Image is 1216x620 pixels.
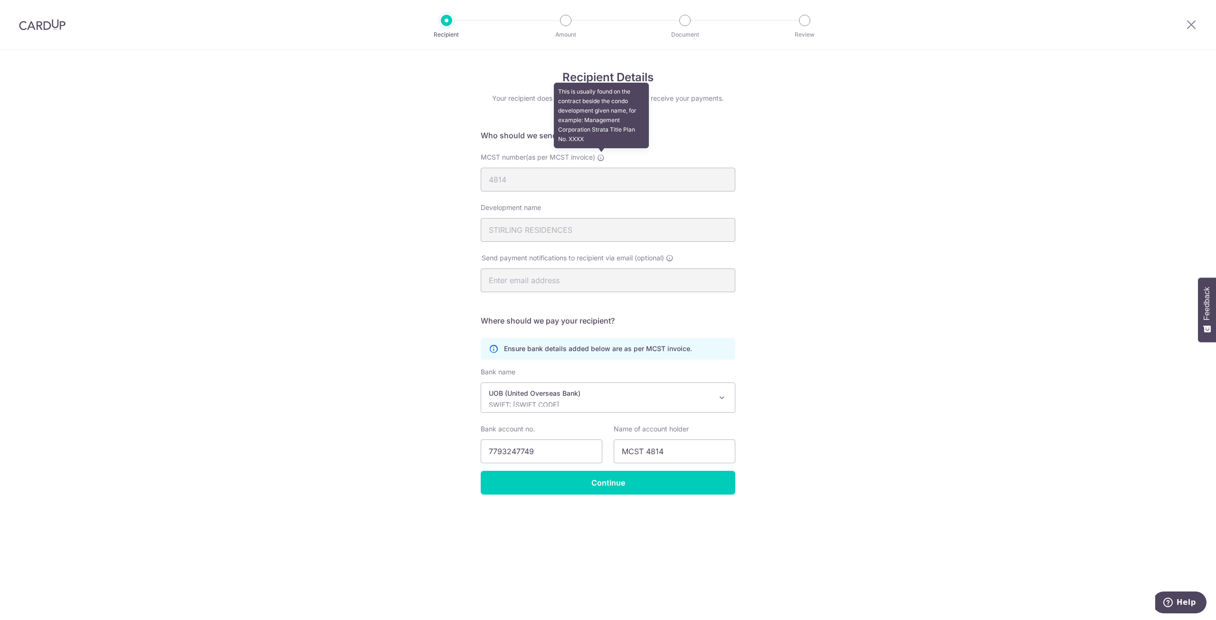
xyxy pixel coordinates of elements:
[481,424,535,434] label: Bank account no.
[481,130,735,141] h5: Who should we send this MCST payment to?
[411,30,482,39] p: Recipient
[769,30,840,39] p: Review
[481,315,735,326] h5: Where should we pay your recipient?
[481,203,541,212] label: Development name
[614,424,689,434] label: Name of account holder
[482,253,664,263] span: Send payment notifications to recipient via email (optional)
[481,268,735,292] input: Enter email address
[1155,591,1206,615] iframe: Opens a widget where you can find more information
[489,389,712,398] p: UOB (United Overseas Bank)
[554,83,649,148] div: This is usually found on the contract beside the condo development given name, for example: Manag...
[19,19,66,30] img: CardUp
[531,30,601,39] p: Amount
[1203,287,1211,320] span: Feedback
[481,94,735,103] div: Your recipient does not need a CardUp account to receive your payments.
[650,30,720,39] p: Document
[481,471,735,495] input: Continue
[481,367,515,377] label: Bank name
[481,153,595,161] span: MCST number(as per MCST invoice)
[504,344,692,353] p: Ensure bank details added below are as per MCST invoice.
[481,383,735,412] span: UOB (United Overseas Bank)
[1198,277,1216,342] button: Feedback - Show survey
[489,400,712,410] p: SWIFT: [SWIFT_CODE]
[481,168,735,191] input: Example: 0001
[481,69,735,86] h4: Recipient Details
[481,382,735,413] span: UOB (United Overseas Bank)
